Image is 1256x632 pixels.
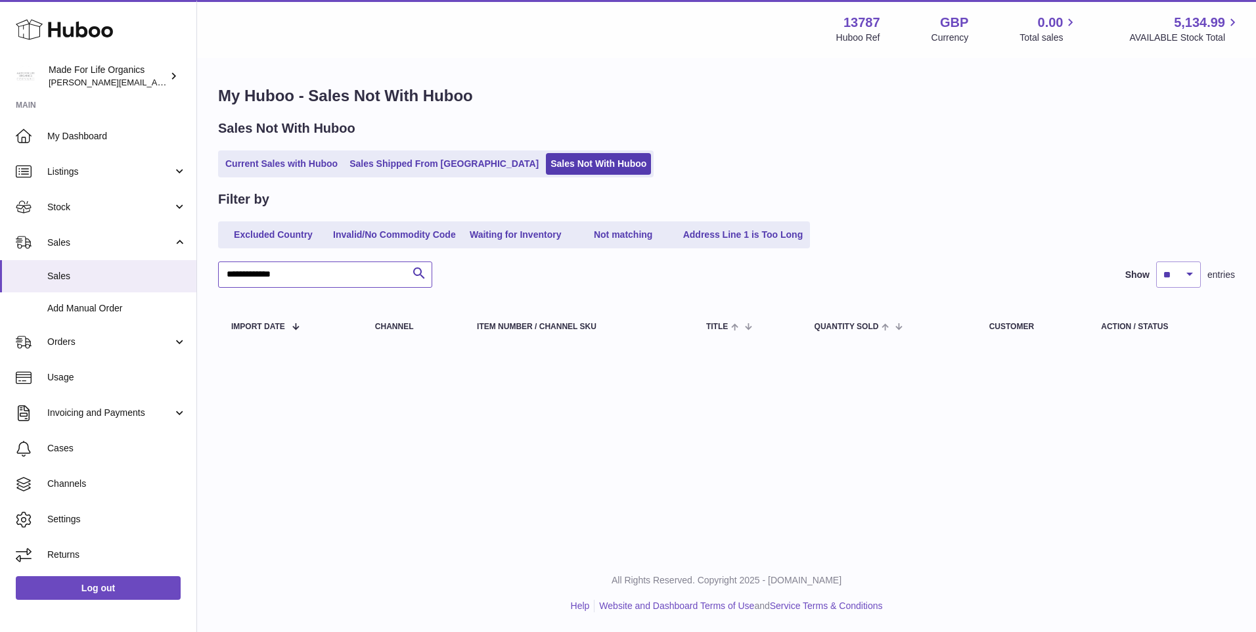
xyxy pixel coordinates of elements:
[47,166,173,178] span: Listings
[1174,14,1225,32] span: 5,134.99
[571,224,676,246] a: Not matching
[345,153,543,175] a: Sales Shipped From [GEOGRAPHIC_DATA]
[1207,269,1235,281] span: entries
[49,77,334,87] span: [PERSON_NAME][EMAIL_ADDRESS][PERSON_NAME][DOMAIN_NAME]
[218,191,269,208] h2: Filter by
[47,302,187,315] span: Add Manual Order
[208,574,1245,587] p: All Rights Reserved. Copyright 2025 - [DOMAIN_NAME]
[47,513,187,526] span: Settings
[706,323,728,331] span: Title
[463,224,568,246] a: Waiting for Inventory
[47,201,173,214] span: Stock
[328,224,460,246] a: Invalid/No Commodity Code
[989,323,1075,331] div: Customer
[221,224,326,246] a: Excluded Country
[47,478,187,490] span: Channels
[836,32,880,44] div: Huboo Ref
[47,371,187,384] span: Usage
[1125,269,1150,281] label: Show
[679,224,808,246] a: Address Line 1 is Too Long
[218,85,1235,106] h1: My Huboo - Sales Not With Huboo
[1101,323,1222,331] div: Action / Status
[47,336,173,348] span: Orders
[231,323,285,331] span: Import date
[47,407,173,419] span: Invoicing and Payments
[1020,32,1078,44] span: Total sales
[47,270,187,282] span: Sales
[1129,14,1240,44] a: 5,134.99 AVAILABLE Stock Total
[843,14,880,32] strong: 13787
[477,323,680,331] div: Item Number / Channel SKU
[815,323,879,331] span: Quantity Sold
[47,549,187,561] span: Returns
[47,442,187,455] span: Cases
[47,237,173,249] span: Sales
[770,600,883,611] a: Service Terms & Conditions
[49,64,167,89] div: Made For Life Organics
[221,153,342,175] a: Current Sales with Huboo
[16,66,35,86] img: geoff.winwood@madeforlifeorganics.com
[599,600,754,611] a: Website and Dashboard Terms of Use
[47,130,187,143] span: My Dashboard
[1129,32,1240,44] span: AVAILABLE Stock Total
[571,600,590,611] a: Help
[16,576,181,600] a: Log out
[218,120,355,137] h2: Sales Not With Huboo
[1020,14,1078,44] a: 0.00 Total sales
[931,32,969,44] div: Currency
[940,14,968,32] strong: GBP
[1038,14,1064,32] span: 0.00
[546,153,651,175] a: Sales Not With Huboo
[375,323,451,331] div: Channel
[594,600,882,612] li: and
